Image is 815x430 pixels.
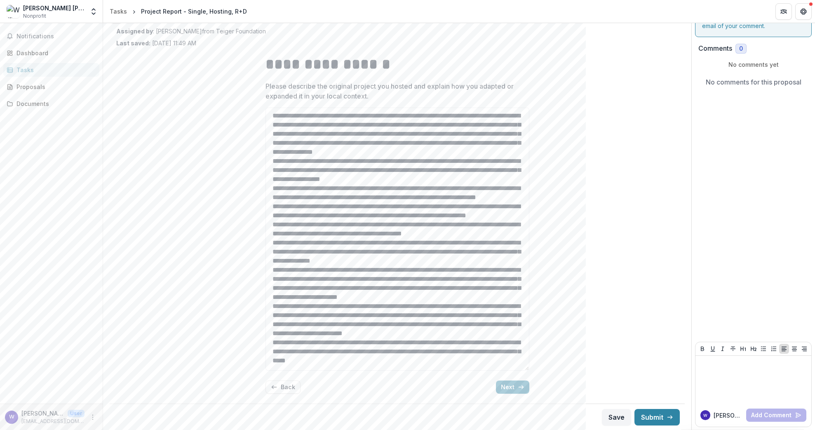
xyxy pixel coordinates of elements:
a: Tasks [106,5,130,17]
p: [PERSON_NAME] [21,409,64,418]
p: [PERSON_NAME] [714,411,743,420]
div: Documents [16,99,93,108]
button: Ordered List [769,344,779,354]
div: Project Report - Single, Hosting, R+D [141,7,247,16]
p: [DATE] 11:49 AM [116,39,196,47]
button: Open entity switcher [88,3,99,20]
p: [EMAIL_ADDRESS][DOMAIN_NAME] [21,418,85,425]
button: Align Left [779,344,789,354]
button: Notifications [3,30,99,43]
p: Please describe the original project you hosted and explain how you adapted or expanded it in you... [265,81,524,101]
a: Proposals [3,80,99,94]
div: Tasks [16,66,93,74]
button: Next [496,381,529,394]
button: Back [265,381,301,394]
strong: Assigned by [116,28,153,35]
p: No comments yet [698,60,808,69]
div: Dashboard [16,49,93,57]
a: Tasks [3,63,99,77]
button: Bullet List [759,344,768,354]
button: More [88,412,98,422]
button: Submit [634,409,680,425]
div: Whitney [9,414,14,420]
button: Add Comment [746,409,806,422]
button: Heading 2 [749,344,759,354]
button: Italicize [718,344,728,354]
button: Align Center [789,344,799,354]
strong: Last saved: [116,40,150,47]
img: William Marsh Rice University [7,5,20,18]
span: 0 [739,45,743,52]
div: Whitney [703,414,707,418]
nav: breadcrumb [106,5,250,17]
button: Save [602,409,631,425]
button: Get Help [795,3,812,20]
button: Underline [708,344,718,354]
button: Strike [728,344,738,354]
div: [PERSON_NAME] [PERSON_NAME][GEOGRAPHIC_DATA] [23,4,85,12]
p: No comments for this proposal [706,77,801,87]
button: Bold [698,344,707,354]
button: Align Right [799,344,809,354]
p: : [PERSON_NAME] from Teiger Foundation [116,27,678,35]
span: Notifications [16,33,96,40]
a: Dashboard [3,46,99,60]
button: Heading 1 [738,344,748,354]
button: Partners [775,3,792,20]
span: Nonprofit [23,12,46,20]
div: Tasks [110,7,127,16]
p: User [68,410,85,417]
h2: Comments [698,45,732,52]
div: Proposals [16,82,93,91]
a: Documents [3,97,99,110]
